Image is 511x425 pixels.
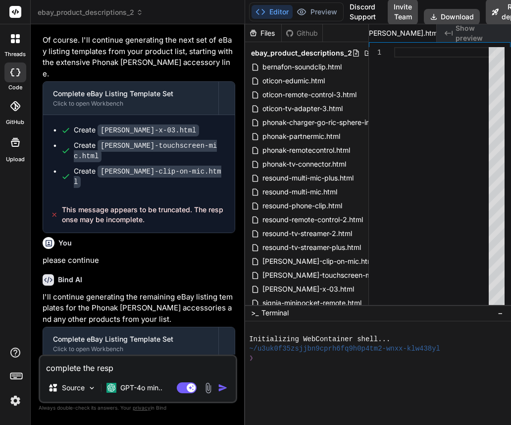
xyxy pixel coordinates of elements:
[43,82,218,115] button: Complete eBay Listing Template SetClick to open Workbench
[53,345,208,353] div: Click to open Workbench
[261,308,289,318] span: Terminal
[98,124,199,136] code: [PERSON_NAME]-x-03.html
[6,155,25,164] label: Upload
[261,214,364,226] span: resound-remote-control-2.html
[58,275,82,285] h6: Bind AI
[38,7,143,17] span: ebay_product_descriptions_2
[62,383,85,393] p: Source
[249,344,440,354] span: ~/u3uk0f35zsjjbn9cprh6fq9h0p4tm2-wnxx-klw438yl
[261,242,362,253] span: resound-tv-streamer-plus.html
[43,35,235,79] p: Of course. I'll continue generating the next set of eBay listing templates from your product list...
[261,144,351,156] span: phonak-remotecontrol.html
[261,130,341,142] span: phonak-partnermic.html
[366,28,439,38] span: [PERSON_NAME].html
[261,117,400,128] span: phonak-charger-go-ric-sphere-infinio.html
[261,89,358,101] span: oticon-remote-control-3.html
[496,305,505,321] button: −
[53,89,208,99] div: Complete eBay Listing Template Set
[53,334,208,344] div: Complete eBay Listing Template Set
[74,140,225,161] div: Create
[74,166,225,187] div: Create
[249,354,253,363] span: ❯
[88,384,96,392] img: Pick Models
[261,297,362,309] span: signia-minipocket-remote.html
[40,356,236,374] textarea: complete the res
[58,238,72,248] h6: You
[261,158,347,170] span: phonak-tv-connector.html
[74,166,221,188] code: [PERSON_NAME]-clip-on-mic.html
[456,23,503,43] span: Show preview
[7,392,24,409] img: settings
[261,172,355,184] span: resound-multi-mic-plus.html
[74,140,217,162] code: [PERSON_NAME]-touchscreen-mic.html
[261,186,338,198] span: resound-multi-mic.html
[133,405,151,411] span: privacy
[120,383,162,393] p: GPT-4o min..
[261,200,343,212] span: resound-phone-clip.html
[218,383,228,393] img: icon
[249,335,390,344] span: Initializing WebContainer shell...
[43,327,218,360] button: Complete eBay Listing Template SetClick to open Workbench
[39,403,237,413] p: Always double-check its answers. Your in Bind
[261,255,376,267] span: [PERSON_NAME]-clip-on-mic.html
[62,205,227,225] span: This message appears to be truncated. The response may be incomplete.
[251,48,352,58] span: ebay_product_descriptions_2
[106,383,116,393] img: GPT-4o mini
[293,5,341,19] button: Preview
[282,28,322,38] div: Github
[261,228,353,240] span: resound-tv-streamer-2.html
[8,83,22,92] label: code
[261,103,344,115] span: oticon-tv-adapter-3.html
[424,9,480,25] button: Download
[251,308,258,318] span: >_
[261,75,326,87] span: oticon-edumic.html
[498,308,503,318] span: −
[252,5,293,19] button: Editor
[245,28,281,38] div: Files
[261,61,343,73] span: bernafon-soundclip.html
[261,283,355,295] span: [PERSON_NAME]-x-03.html
[6,118,24,126] label: GitHub
[43,292,235,325] p: I'll continue generating the remaining eBay listing templates for the Phonak [PERSON_NAME] access...
[369,47,381,58] div: 1
[74,125,199,135] div: Create
[261,269,394,281] span: [PERSON_NAME]-touchscreen-mic.html
[53,100,208,108] div: Click to open Workbench
[43,255,235,266] p: please continue
[203,382,214,394] img: attachment
[4,50,26,59] label: threads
